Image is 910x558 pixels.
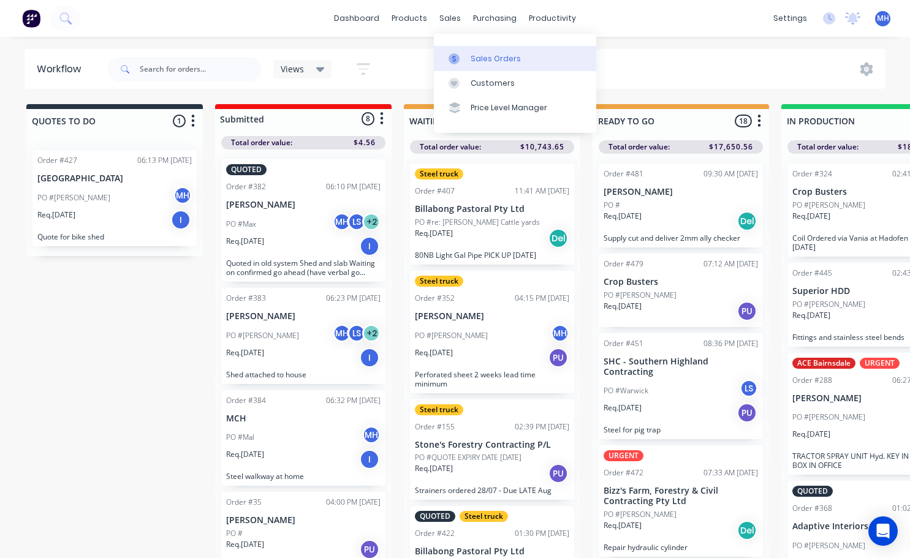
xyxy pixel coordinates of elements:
div: Order #445 [792,268,832,279]
p: [GEOGRAPHIC_DATA] [37,173,192,184]
p: Billabong Pastoral Pty Ltd [415,204,569,214]
div: Order #422 [415,528,455,539]
p: Perforated sheet 2 weeks lead time minimum [415,370,569,388]
div: Steel truckOrder #40711:41 AM [DATE]Billabong Pastoral Pty LtdPO #re: [PERSON_NAME] Cattle yardsR... [410,164,574,265]
div: 07:33 AM [DATE] [703,467,758,478]
div: + 2 [362,324,381,342]
p: PO #QUOTE EXPIRY DATE [DATE] [415,452,521,463]
div: QUOTED [792,486,833,497]
p: Req. [DATE] [226,236,264,247]
div: Open Intercom Messenger [868,516,898,546]
div: Order #47907:12 AM [DATE]Crop BustersPO #[PERSON_NAME]Req.[DATE]PU [599,254,763,327]
div: Order #324 [792,168,832,179]
p: PO #[PERSON_NAME] [792,299,865,310]
a: Sales Orders [434,46,596,70]
p: [PERSON_NAME] [226,200,381,210]
div: Order #38406:32 PM [DATE]MCHPO #MalMHReq.[DATE]ISteel walkway at home [221,390,385,486]
span: Total order value: [420,141,481,153]
div: Steel truckOrder #15502:39 PM [DATE]Stone's Forestry Contracting P/LPO #QUOTE EXPIRY DATE [DATE]R... [410,399,574,500]
p: Req. [DATE] [37,209,75,221]
div: Order #288 [792,375,832,386]
div: LS [740,379,758,398]
span: $17,650.56 [709,141,753,153]
div: Order #383 [226,293,266,304]
div: LS [347,324,366,342]
p: Steel walkway at home [226,472,381,481]
p: [PERSON_NAME] [415,311,569,322]
div: MH [173,186,192,205]
p: 80NB Light Gal Pipe PICK UP [DATE] [415,251,569,260]
span: Total order value: [231,137,292,148]
span: $10,743.65 [520,141,564,153]
div: I [360,236,379,256]
div: Price Level Manager [471,102,547,113]
div: sales [433,9,467,28]
p: [PERSON_NAME] [604,187,758,197]
div: Del [548,228,568,248]
p: PO #re: [PERSON_NAME] Cattle yards [415,217,540,228]
div: 09:30 AM [DATE] [703,168,758,179]
div: purchasing [467,9,523,28]
div: URGENT [604,450,643,461]
p: Repair hydraulic cylinder [604,543,758,552]
div: Order #35 [226,497,262,508]
div: Steel truck [415,276,463,287]
p: Steel for pig trap [604,425,758,434]
div: 01:30 PM [DATE] [515,528,569,539]
div: 06:32 PM [DATE] [326,395,381,406]
div: Order #38306:23 PM [DATE][PERSON_NAME]PO #[PERSON_NAME]MHLS+2Req.[DATE]IShed attached to house [221,288,385,384]
div: I [360,348,379,368]
div: Order #479 [604,258,643,270]
div: 07:12 AM [DATE] [703,258,758,270]
div: URGENT [860,358,900,369]
p: Supply cut and deliver 2mm ally checker [604,233,758,243]
p: PO #[PERSON_NAME] [604,290,677,301]
div: + 2 [362,213,381,231]
div: 02:39 PM [DATE] [515,421,569,432]
p: PO # [604,200,620,211]
div: productivity [523,9,582,28]
div: MH [333,324,351,342]
div: PU [548,348,568,368]
div: Sales Orders [471,53,521,64]
p: Req. [DATE] [226,539,264,550]
div: Order #427 [37,155,77,166]
div: Steel truck [460,511,508,522]
div: Order #384 [226,395,266,406]
p: MCH [226,413,381,424]
p: Req. [DATE] [415,463,453,474]
div: MH [551,324,569,342]
div: Workflow [37,62,87,77]
div: LS [347,213,366,231]
p: Bizz's Farm, Forestry & Civil Contracting Pty Ltd [604,486,758,507]
div: Del [737,521,757,540]
div: Del [737,211,757,231]
p: [PERSON_NAME] [226,515,381,526]
span: MH [877,13,889,24]
div: Customers [471,78,515,89]
div: Order #382 [226,181,266,192]
p: PO #Mal [226,432,254,443]
div: Order #472 [604,467,643,478]
p: Strainers ordered 28/07 - Due LATE Aug [415,486,569,495]
div: Order #407 [415,186,455,197]
div: QUOTEDOrder #38206:10 PM [DATE][PERSON_NAME]PO #MaxMHLS+2Req.[DATE]IQuoted in old system Shed and... [221,159,385,282]
div: Order #45108:36 PM [DATE]SHC - Southern Highland ContractingPO #WarwickLSReq.[DATE]PUSteel for pi... [599,333,763,440]
p: Req. [DATE] [415,347,453,358]
p: PO #[PERSON_NAME] [792,540,865,551]
div: Order #451 [604,338,643,349]
p: Req. [DATE] [415,228,453,239]
div: PU [737,301,757,321]
p: Stone's Forestry Contracting P/L [415,440,569,450]
a: dashboard [328,9,385,28]
div: Steel truck [415,404,463,415]
p: Req. [DATE] [604,520,642,531]
div: PU [737,403,757,423]
p: Crop Busters [604,277,758,287]
p: PO # [226,528,243,539]
p: PO #[PERSON_NAME] [226,330,299,341]
p: Req. [DATE] [792,310,830,321]
p: Req. [DATE] [226,449,264,460]
div: 04:00 PM [DATE] [326,497,381,508]
p: Billabong Pastoral Pty Ltd [415,546,569,557]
